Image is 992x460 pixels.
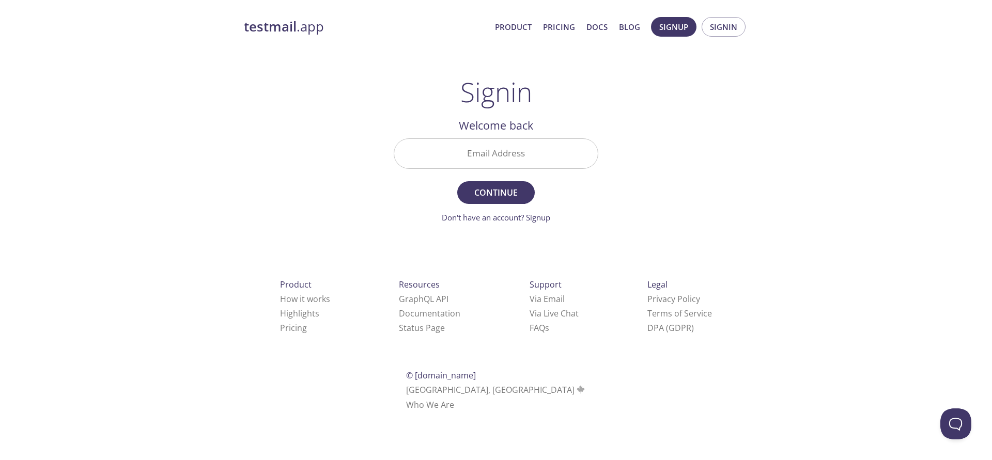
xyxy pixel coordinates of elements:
[545,322,549,334] span: s
[280,279,312,290] span: Product
[399,322,445,334] a: Status Page
[406,384,586,395] span: [GEOGRAPHIC_DATA], [GEOGRAPHIC_DATA]
[442,212,550,223] a: Don't have an account? Signup
[280,322,307,334] a: Pricing
[406,399,454,410] a: Who We Are
[940,408,971,439] iframe: Help Scout Beacon - Open
[399,308,460,319] a: Documentation
[530,279,562,290] span: Support
[394,117,598,134] h2: Welcome back
[457,181,535,204] button: Continue
[619,20,640,34] a: Blog
[469,185,523,200] span: Continue
[495,20,532,34] a: Product
[702,17,746,37] button: Signin
[647,322,694,334] a: DPA (GDPR)
[406,370,476,381] span: © [DOMAIN_NAME]
[651,17,696,37] button: Signup
[586,20,608,34] a: Docs
[543,20,575,34] a: Pricing
[530,322,549,334] a: FAQ
[244,18,487,36] a: testmail.app
[647,308,712,319] a: Terms of Service
[647,279,668,290] span: Legal
[280,308,319,319] a: Highlights
[530,293,565,305] a: Via Email
[659,20,688,34] span: Signup
[647,293,700,305] a: Privacy Policy
[244,18,297,36] strong: testmail
[530,308,579,319] a: Via Live Chat
[460,76,532,107] h1: Signin
[399,279,440,290] span: Resources
[280,293,330,305] a: How it works
[399,293,448,305] a: GraphQL API
[710,20,737,34] span: Signin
